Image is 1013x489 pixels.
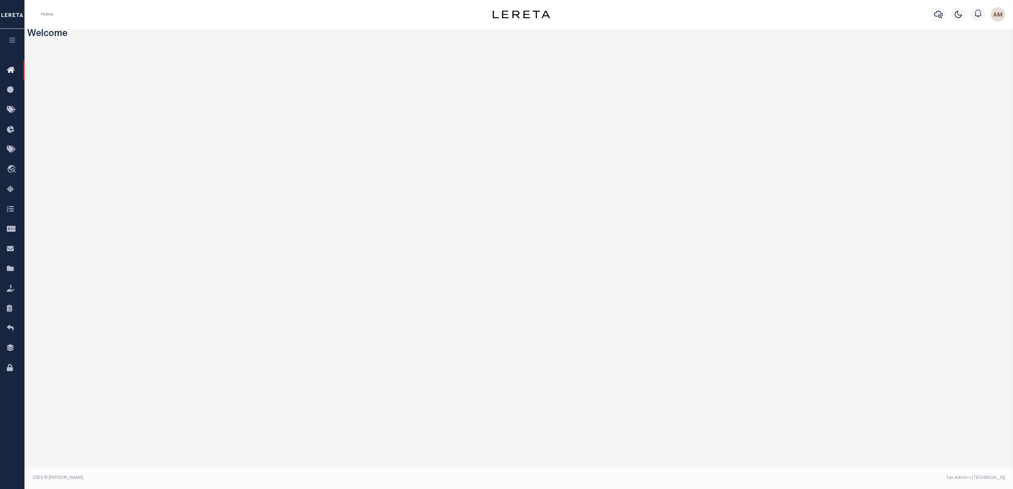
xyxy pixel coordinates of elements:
li: Home [41,11,53,18]
img: logo-dark.svg [493,10,550,18]
div: Tax Admin v.[TECHNICAL_ID] [524,475,1005,481]
i: travel_explore [7,165,18,174]
h3: Welcome [27,29,1010,40]
div: 2025 © [PERSON_NAME]. [27,475,519,481]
